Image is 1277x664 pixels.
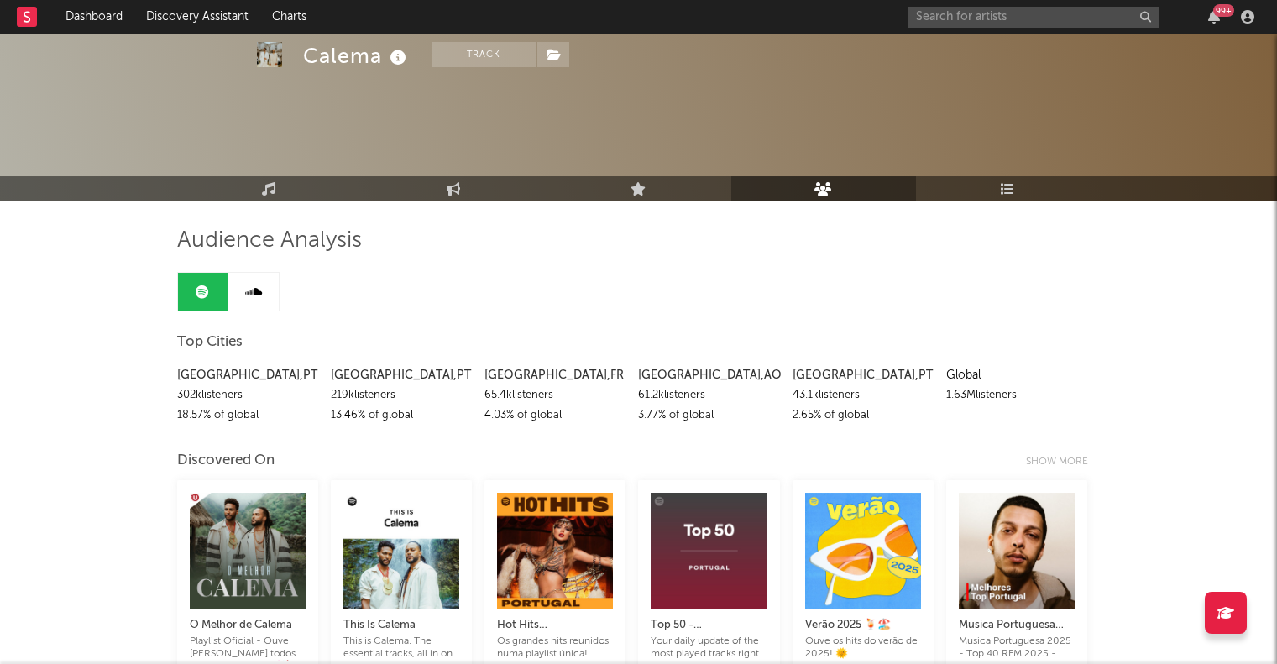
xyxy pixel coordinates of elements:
input: Search for artists [908,7,1159,28]
a: Top 50 - [GEOGRAPHIC_DATA]Your daily update of the most played tracks right now - [GEOGRAPHIC_DATA]. [651,599,767,661]
div: 65.4k listeners [484,385,625,405]
div: Global [946,365,1087,385]
a: This Is CalemaThis is Calema. The essential tracks, all in one playlist. [343,599,459,661]
div: Discovered On [177,451,275,471]
div: 18.57 % of global [177,405,318,426]
button: Track [432,42,536,67]
a: O Melhor de CalemaPlaylist Oficial - Ouve [PERSON_NAME] todos os hits de Calema! 🥳 [190,599,306,661]
div: 61.2k listeners [638,385,779,405]
div: [GEOGRAPHIC_DATA] , PT [793,365,934,385]
div: 1.63M listeners [946,385,1087,405]
div: 99 + [1213,4,1234,17]
div: 4.03 % of global [484,405,625,426]
div: 43.1k listeners [793,385,934,405]
div: Calema [303,42,411,70]
div: Playlist Oficial - Ouve [PERSON_NAME] todos os hits de Calema! 🥳 [190,635,306,661]
div: Os grandes hits reunidos numa playlist única! Foto: [PERSON_NAME] [497,635,613,661]
div: Hot Hits [GEOGRAPHIC_DATA] [497,615,613,635]
a: Verão 2025 🍹🏖️Ouve os hits do verão de 2025! 🌞 [805,599,921,661]
span: Top Cities [177,332,243,353]
div: 219k listeners [331,385,472,405]
div: 13.46 % of global [331,405,472,426]
div: [GEOGRAPHIC_DATA] , PT [177,365,318,385]
a: Musica Portuguesa 2025 - Top 40 RFM 2025 - Melhores Top [GEOGRAPHIC_DATA] 2025Musica Portuguesa 2... [959,599,1075,661]
div: 3.77 % of global [638,405,779,426]
div: Top 50 - [GEOGRAPHIC_DATA] [651,615,767,635]
div: Verão 2025 🍹🏖️ [805,615,921,635]
div: Musica Portuguesa 2025 - Top 40 RFM 2025 - Melhores Top [GEOGRAPHIC_DATA] 2025 [959,615,1075,635]
div: [GEOGRAPHIC_DATA] , PT [331,365,472,385]
a: Hot Hits [GEOGRAPHIC_DATA]Os grandes hits reunidos numa playlist única! Foto: [PERSON_NAME] [497,599,613,661]
span: Audience Analysis [177,231,362,251]
div: Your daily update of the most played tracks right now - [GEOGRAPHIC_DATA]. [651,635,767,661]
div: O Melhor de Calema [190,615,306,635]
div: Show more [1026,452,1101,472]
div: Ouve os hits do verão de 2025! 🌞 [805,635,921,661]
div: Musica Portuguesa 2025 - Top 40 RFM 2025 - Melhores Top [GEOGRAPHIC_DATA] 2025 [959,635,1075,661]
div: [GEOGRAPHIC_DATA] , FR [484,365,625,385]
div: 302k listeners [177,385,318,405]
div: This Is Calema [343,615,459,635]
button: 99+ [1208,10,1220,24]
div: [GEOGRAPHIC_DATA] , AO [638,365,779,385]
div: This is Calema. The essential tracks, all in one playlist. [343,635,459,661]
div: 2.65 % of global [793,405,934,426]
